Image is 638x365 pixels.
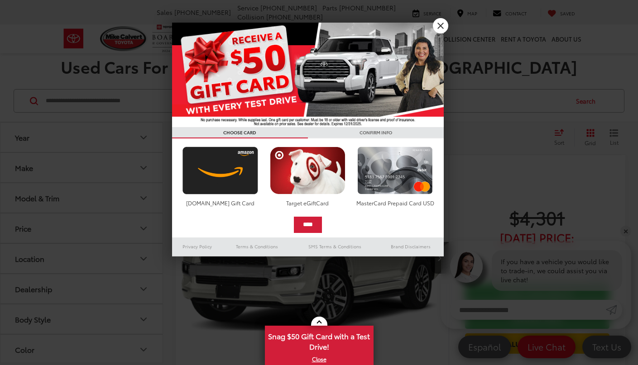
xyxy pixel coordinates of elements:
[378,241,444,252] a: Brand Disclaimers
[268,199,348,207] div: Target eGiftCard
[308,127,444,138] h3: CONFIRM INFO
[180,199,260,207] div: [DOMAIN_NAME] Gift Card
[172,241,223,252] a: Privacy Policy
[180,147,260,194] img: amazoncard.png
[172,23,444,127] img: 55838_top_625864.jpg
[355,147,435,194] img: mastercard.png
[292,241,378,252] a: SMS Terms & Conditions
[172,127,308,138] h3: CHOOSE CARD
[268,147,348,194] img: targetcard.png
[266,327,373,354] span: Snag $50 Gift Card with a Test Drive!
[355,199,435,207] div: MasterCard Prepaid Card USD
[222,241,292,252] a: Terms & Conditions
